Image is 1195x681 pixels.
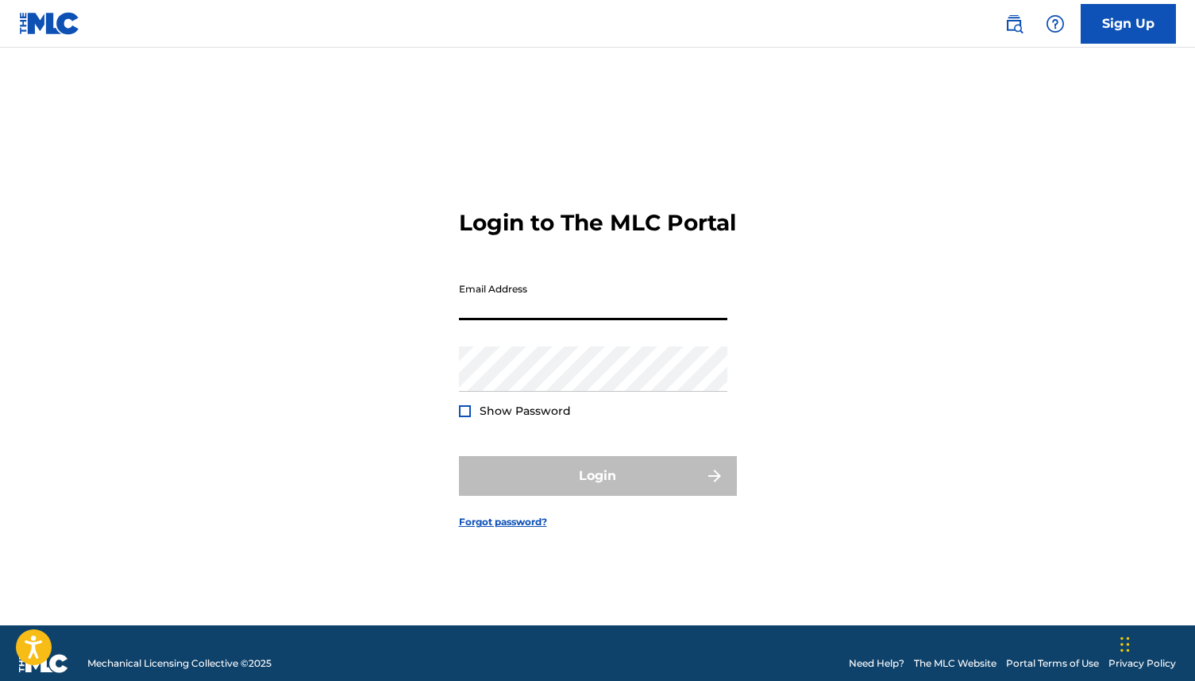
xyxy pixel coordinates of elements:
img: search [1004,14,1023,33]
a: The MLC Website [914,656,996,671]
img: MLC Logo [19,12,80,35]
a: Privacy Policy [1108,656,1176,671]
div: Help [1039,8,1071,40]
a: Portal Terms of Use [1006,656,1099,671]
a: Need Help? [849,656,904,671]
a: Sign Up [1081,4,1176,44]
div: Drag [1120,621,1130,668]
a: Forgot password? [459,515,547,529]
a: Public Search [998,8,1030,40]
img: logo [19,654,68,673]
img: help [1046,14,1065,33]
span: Show Password [480,404,571,418]
h3: Login to The MLC Portal [459,209,736,237]
span: Mechanical Licensing Collective © 2025 [87,656,272,671]
iframe: Chat Widget [1116,605,1195,681]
